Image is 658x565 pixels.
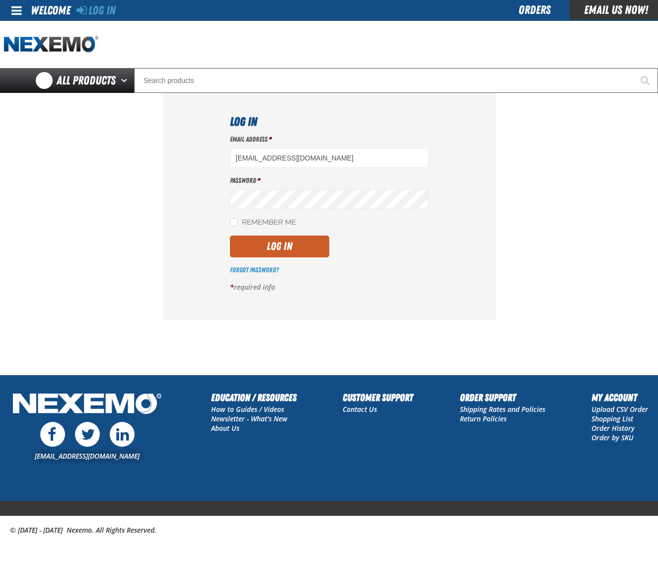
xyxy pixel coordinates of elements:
a: Home [4,36,98,53]
label: Email Address [230,135,429,144]
button: Open All Products pages [118,68,134,93]
label: Password [230,176,429,185]
a: Shipping Rates and Policies [460,404,545,414]
input: Search [134,68,658,93]
a: Newsletter - What's New [211,414,288,423]
label: Remember Me [230,218,296,228]
a: Contact Us [343,404,377,414]
a: Return Policies [460,414,507,423]
a: Upload CSV Order [591,404,648,414]
img: Nexemo Logo [10,390,164,419]
a: About Us [211,423,239,433]
a: Order by SKU [591,433,634,442]
input: Remember Me [230,218,238,226]
a: Forgot Password? [230,266,279,274]
button: Log In [230,236,329,257]
a: How to Guides / Videos [211,404,284,414]
a: [EMAIL_ADDRESS][DOMAIN_NAME] [35,451,140,461]
h2: Education / Resources [211,390,296,405]
a: Shopping List [591,414,633,423]
h1: Log In [230,113,429,131]
span: All Products [57,72,116,89]
button: Start Searching [633,68,658,93]
h2: Customer Support [343,390,413,405]
p: required info [230,283,429,292]
h2: My Account [591,390,648,405]
h2: Order Support [460,390,545,405]
a: Order History [591,423,635,433]
img: Nexemo logo [4,36,98,53]
a: Log In [76,3,116,17]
